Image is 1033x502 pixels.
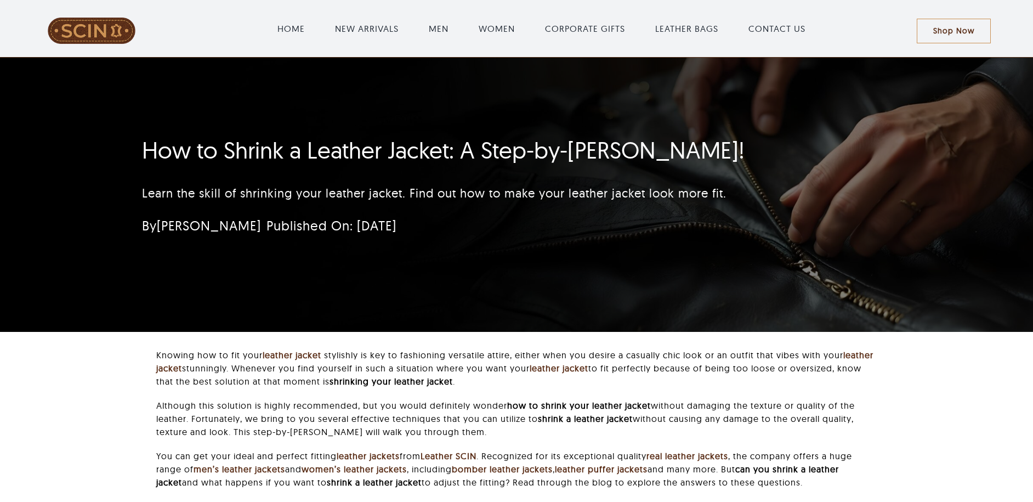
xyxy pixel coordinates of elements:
[157,217,261,234] a: [PERSON_NAME]
[479,22,515,35] a: WOMEN
[646,450,728,461] a: real leather jackets
[933,26,974,36] span: Shop Now
[917,19,991,43] a: Shop Now
[156,449,877,489] p: You can get your ideal and perfect fitting from . Recognized for its exceptional quality , the co...
[545,22,625,35] a: CORPORATE GIFTS
[167,11,917,46] nav: Main Menu
[452,464,553,475] a: bomber leather jackets
[330,376,453,387] strong: shrinking your leather jacket
[337,450,400,461] a: leather jackets
[156,348,877,388] p: Knowing how to fit your stylishly is key to fashioning versatile attire, either when you desire a...
[156,399,877,438] p: Although this solution is highly recommended, but you would definitely wonder without damaging th...
[538,413,633,424] strong: shrink a leather jacket
[142,137,761,164] h1: How to Shrink a Leather Jacket: A Step-by-[PERSON_NAME]!
[263,349,321,360] a: leather jacket
[507,400,651,411] strong: how to shrink your leather jacket
[555,464,648,475] a: leather puffer jackets
[421,450,476,461] a: Leather SCIN
[142,184,761,202] p: Learn the skill of shrinking your leather jacket. Find out how to make your leather jacket look m...
[429,22,449,35] a: MEN
[277,22,305,35] a: HOME
[266,217,396,234] span: Published On: [DATE]
[655,22,718,35] a: LEATHER BAGS
[302,464,407,475] a: women’s leather jackets
[327,477,422,488] strong: shrink a leather jacket
[142,217,261,234] span: By
[194,464,285,475] a: men’s leather jackets
[335,22,399,35] a: NEW ARRIVALS
[748,22,805,35] a: CONTACT US
[530,363,588,374] a: leather jacket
